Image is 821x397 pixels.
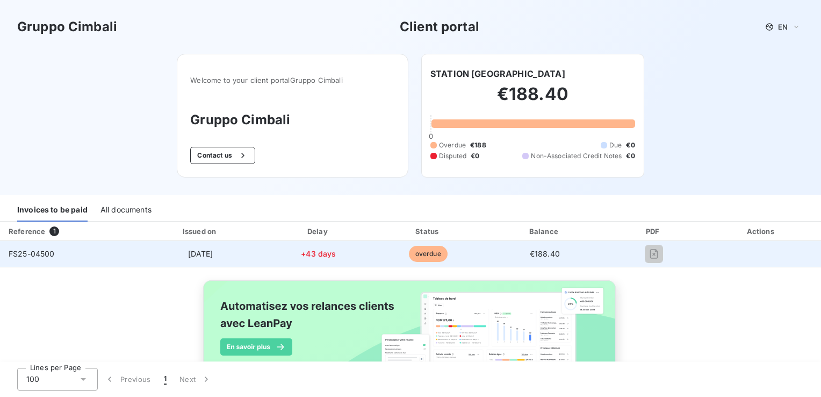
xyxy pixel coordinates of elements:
[173,368,218,391] button: Next
[400,17,479,37] h3: Client portal
[626,151,635,161] span: €0
[430,83,635,116] h2: €188.40
[9,227,45,236] div: Reference
[138,226,263,237] div: Issued on
[778,23,788,31] span: EN
[439,151,466,161] span: Disputed
[190,110,395,130] h3: Gruppo Cimbali
[17,17,117,37] h3: Gruppo Cimbali
[439,140,466,150] span: Overdue
[100,199,152,222] div: All documents
[609,140,622,150] span: Due
[26,374,39,385] span: 100
[164,374,167,385] span: 1
[531,151,622,161] span: Non-Associated Credit Notes
[430,67,565,80] h6: STATION [GEOGRAPHIC_DATA]
[301,249,336,258] span: +43 days
[98,368,157,391] button: Previous
[626,140,635,150] span: €0
[157,368,173,391] button: 1
[704,226,819,237] div: Actions
[530,249,560,258] span: €188.40
[470,140,486,150] span: €188
[409,246,448,262] span: overdue
[188,249,213,258] span: [DATE]
[608,226,700,237] div: PDF
[49,226,59,236] span: 1
[190,76,395,84] span: Welcome to your client portal Gruppo Cimbali
[9,249,55,258] span: FS25-04500
[267,226,370,237] div: Delay
[375,226,482,237] div: Status
[17,199,88,222] div: Invoices to be paid
[471,151,479,161] span: €0
[190,147,255,164] button: Contact us
[486,226,603,237] div: Balance
[429,132,433,140] span: 0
